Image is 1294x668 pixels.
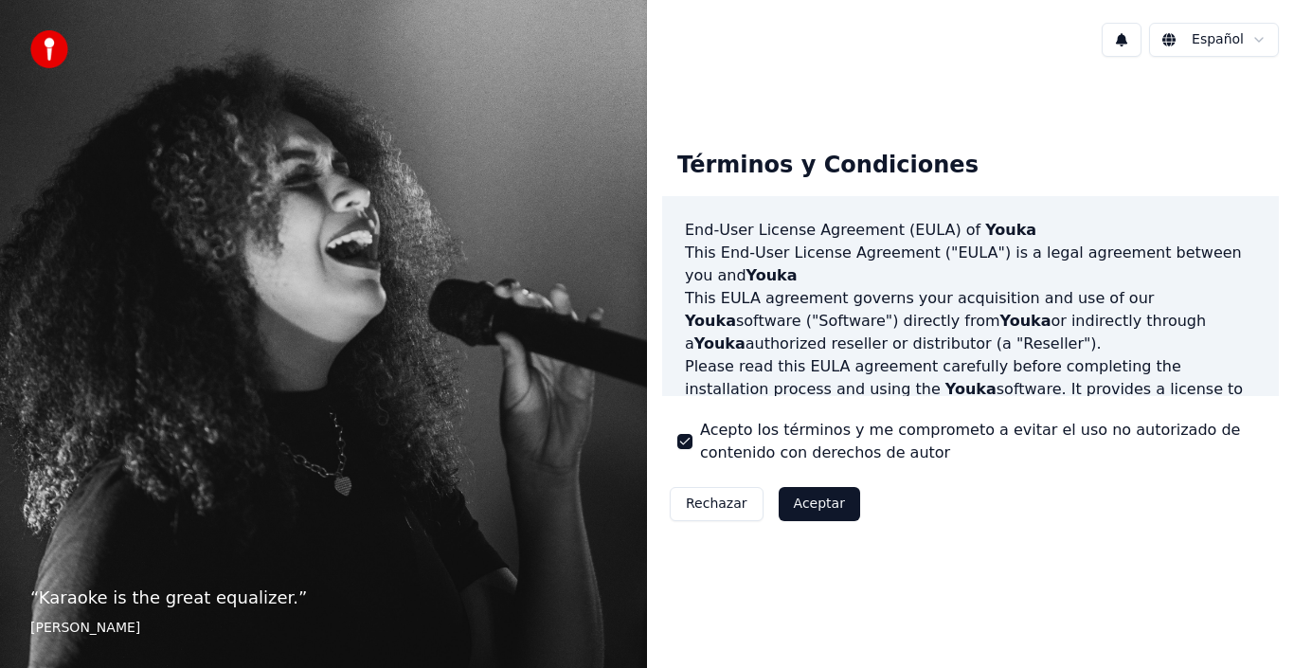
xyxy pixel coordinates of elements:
p: This End-User License Agreement ("EULA") is a legal agreement between you and [685,242,1256,287]
p: Please read this EULA agreement carefully before completing the installation process and using th... [685,355,1256,446]
div: Términos y Condiciones [662,135,994,196]
span: Youka [1000,312,1051,330]
label: Acepto los términos y me comprometo a evitar el uso no autorizado de contenido con derechos de autor [700,419,1264,464]
img: youka [30,30,68,68]
span: Youka [694,334,746,352]
span: Youka [746,266,798,284]
h3: End-User License Agreement (EULA) of [685,219,1256,242]
p: This EULA agreement governs your acquisition and use of our software ("Software") directly from o... [685,287,1256,355]
span: Youka [985,221,1036,239]
button: Rechazar [670,487,764,521]
button: Aceptar [779,487,860,521]
span: Youka [945,380,997,398]
p: “ Karaoke is the great equalizer. ” [30,585,617,611]
span: Youka [685,312,736,330]
footer: [PERSON_NAME] [30,619,617,638]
